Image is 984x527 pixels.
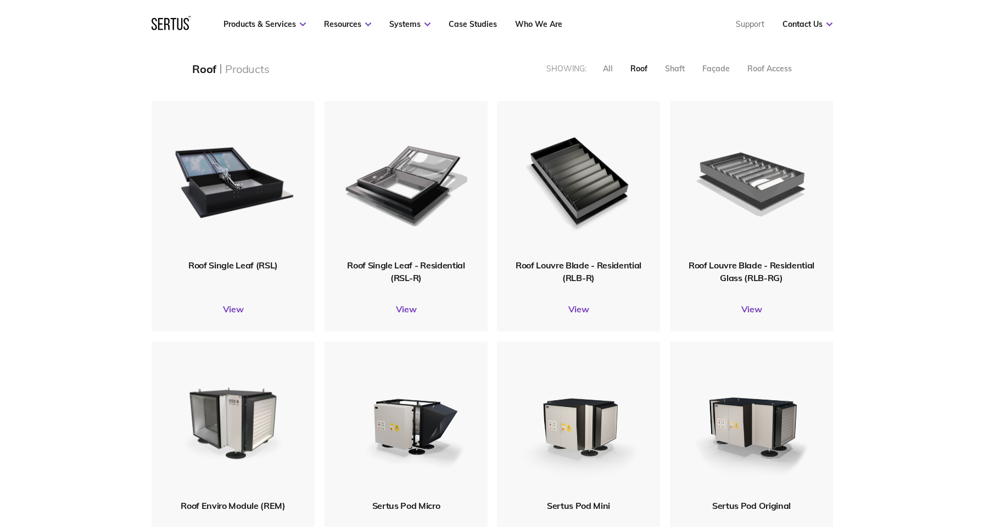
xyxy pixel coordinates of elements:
div: Façade [702,64,730,74]
span: Roof Louvre Blade - Residential Glass (RLB-RG) [689,260,814,283]
div: All [603,64,613,74]
a: View [152,304,315,315]
span: Sertus Pod Mini [547,500,610,511]
a: Resources [324,19,371,29]
div: Roof Access [747,64,792,74]
span: Roof Single Leaf (RSL) [188,260,278,271]
a: Products & Services [223,19,306,29]
a: Contact Us [782,19,832,29]
iframe: Chat Widget [786,400,984,527]
a: Systems [389,19,431,29]
div: Showing: [546,64,586,74]
a: Who We Are [515,19,562,29]
a: Support [736,19,764,29]
a: View [670,304,833,315]
span: Roof Enviro Module (REM) [181,500,285,511]
a: View [325,304,488,315]
span: Sertus Pod Original [712,500,791,511]
span: Roof Louvre Blade - Residential (RLB-R) [516,260,641,283]
div: Shaft [665,64,685,74]
a: View [497,304,660,315]
span: Sertus Pod Micro [372,500,440,511]
a: Case Studies [449,19,497,29]
div: Roof [192,62,216,76]
div: Products [225,62,269,76]
span: Roof Single Leaf - Residential (RSL-R) [347,260,465,283]
div: Roof [630,64,647,74]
